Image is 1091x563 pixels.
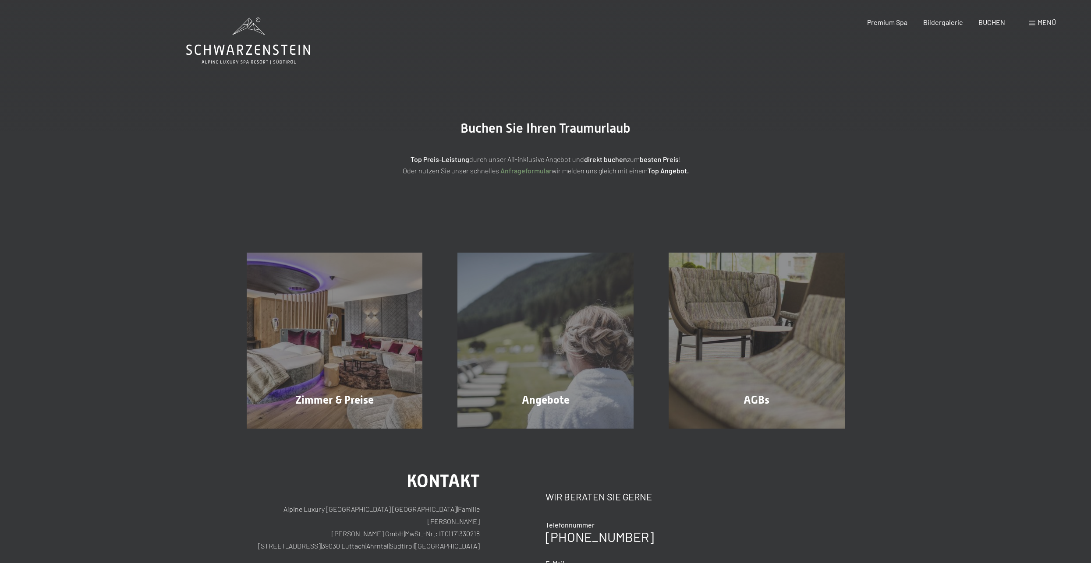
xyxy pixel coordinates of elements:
[500,166,552,175] a: Anfrageformular
[1038,18,1056,26] span: Menü
[247,503,480,552] p: Alpine Luxury [GEOGRAPHIC_DATA] [GEOGRAPHIC_DATA] Familie [PERSON_NAME] [PERSON_NAME] GmbH MwSt.-...
[978,18,1005,26] a: BUCHEN
[457,505,458,513] span: |
[411,155,469,163] strong: Top Preis-Leistung
[365,542,366,550] span: |
[651,253,862,429] a: Buchung AGBs
[867,18,907,26] a: Premium Spa
[229,253,440,429] a: Buchung Zimmer & Preise
[923,18,963,26] a: Bildergalerie
[326,154,765,176] p: durch unser All-inklusive Angebot und zum ! Oder nutzen Sie unser schnelles wir melden uns gleich...
[545,521,595,529] span: Telefonnummer
[744,394,769,406] span: AGBs
[522,394,570,406] span: Angebote
[407,471,480,491] span: Kontakt
[404,529,405,538] span: |
[460,120,631,136] span: Buchen Sie Ihren Traumurlaub
[295,394,374,406] span: Zimmer & Preise
[584,155,627,163] strong: direkt buchen
[648,166,689,175] strong: Top Angebot.
[545,529,654,545] a: [PHONE_NUMBER]
[414,542,415,550] span: |
[545,491,652,502] span: Wir beraten Sie gerne
[640,155,679,163] strong: besten Preis
[321,542,322,550] span: |
[440,253,651,429] a: Buchung Angebote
